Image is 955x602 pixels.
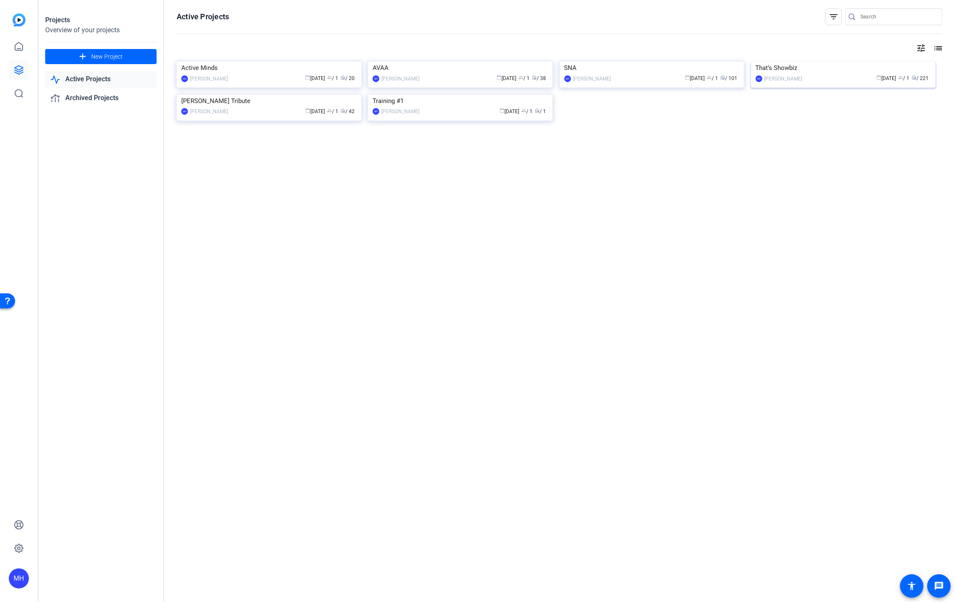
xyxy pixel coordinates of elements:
[898,75,904,80] span: group
[327,75,332,80] span: group
[373,62,548,74] div: AVAA
[181,95,357,107] div: [PERSON_NAME] Tribute
[45,49,157,64] button: New Project
[497,75,502,80] span: calendar_today
[497,75,516,81] span: [DATE]
[340,108,345,113] span: radio
[518,75,523,80] span: group
[381,75,420,83] div: [PERSON_NAME]
[685,75,705,81] span: [DATE]
[877,75,896,81] span: [DATE]
[912,75,917,80] span: radio
[373,95,548,107] div: Training #1
[564,75,571,82] div: MH
[707,75,712,80] span: group
[499,108,505,113] span: calendar_today
[373,75,379,82] div: MH
[305,75,325,81] span: [DATE]
[327,75,338,81] span: / 1
[190,107,228,116] div: [PERSON_NAME]
[720,75,725,80] span: radio
[327,109,338,114] span: / 1
[305,75,310,80] span: calendar_today
[756,75,762,82] div: MH
[45,15,157,25] div: Projects
[381,107,420,116] div: [PERSON_NAME]
[932,43,942,53] mat-icon: list
[521,108,526,113] span: group
[340,75,355,81] span: / 20
[305,108,310,113] span: calendar_today
[181,75,188,82] div: MH
[499,109,519,114] span: [DATE]
[340,75,345,80] span: radio
[177,12,229,22] h1: Active Projects
[45,25,157,35] div: Overview of your projects
[535,109,546,114] span: / 1
[9,568,29,589] div: MH
[898,75,910,81] span: / 1
[860,12,936,22] input: Search
[912,75,929,81] span: / 221
[190,75,228,83] div: [PERSON_NAME]
[373,108,379,115] div: MH
[305,109,325,114] span: [DATE]
[181,108,188,115] div: MH
[327,108,332,113] span: group
[877,75,882,80] span: calendar_today
[340,109,355,114] span: / 42
[756,62,931,74] div: That’s Showbiz
[916,43,926,53] mat-icon: tune
[934,581,944,591] mat-icon: message
[518,75,530,81] span: / 1
[45,71,157,88] a: Active Projects
[907,581,917,591] mat-icon: accessibility
[573,75,611,83] div: [PERSON_NAME]
[564,62,740,74] div: SNA
[45,90,157,107] a: Archived Projects
[181,62,357,74] div: Active Minds
[535,108,540,113] span: radio
[13,13,26,26] img: blue-gradient.svg
[521,109,533,114] span: / 1
[532,75,546,81] span: / 38
[765,75,803,83] div: [PERSON_NAME]
[77,52,88,62] mat-icon: add
[532,75,537,80] span: radio
[685,75,690,80] span: calendar_today
[91,52,123,61] span: New Project
[707,75,718,81] span: / 1
[720,75,737,81] span: / 101
[829,12,839,22] mat-icon: filter_list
